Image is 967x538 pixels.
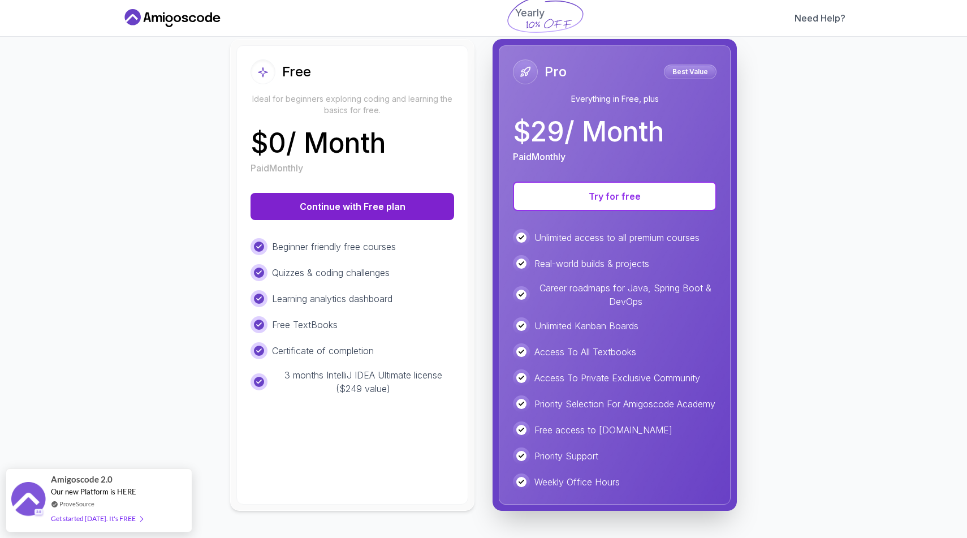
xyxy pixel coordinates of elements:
p: Priority Selection For Amigoscode Academy [534,397,715,411]
a: ProveSource [59,499,94,509]
p: $ 0 / Month [251,130,386,157]
h2: Pro [545,63,567,81]
img: provesource social proof notification image [11,482,45,519]
p: Access To All Textbooks [534,345,636,359]
div: Get started [DATE]. It's FREE [51,512,143,525]
p: Unlimited Kanban Boards [534,319,638,333]
a: Need Help? [795,11,845,25]
p: Free access to [DOMAIN_NAME] [534,423,672,437]
p: Beginner friendly free courses [272,240,396,253]
p: Everything in Free, plus [513,93,716,105]
span: Our new Platform is HERE [51,487,136,496]
p: Unlimited access to all premium courses [534,231,700,244]
p: Priority Support [534,449,598,463]
p: $ 29 / Month [513,118,664,145]
p: Learning analytics dashboard [272,292,392,305]
p: Quizzes & coding challenges [272,266,390,279]
h2: Free [282,63,311,81]
p: 3 months IntelliJ IDEA Ultimate license ($249 value) [272,368,454,395]
p: Weekly Office Hours [534,475,620,489]
button: Continue with Free plan [251,193,454,220]
p: Career roadmaps for Java, Spring Boot & DevOps [534,281,716,308]
p: Paid Monthly [251,161,303,175]
p: Paid Monthly [513,150,565,163]
p: Best Value [666,66,715,78]
p: Free TextBooks [272,318,338,332]
p: Real-world builds & projects [534,257,649,270]
p: Access To Private Exclusive Community [534,371,700,385]
button: Try for free [513,182,716,211]
span: Amigoscode 2.0 [51,473,113,486]
p: Certificate of completion [272,344,374,358]
p: Ideal for beginners exploring coding and learning the basics for free. [251,93,454,116]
